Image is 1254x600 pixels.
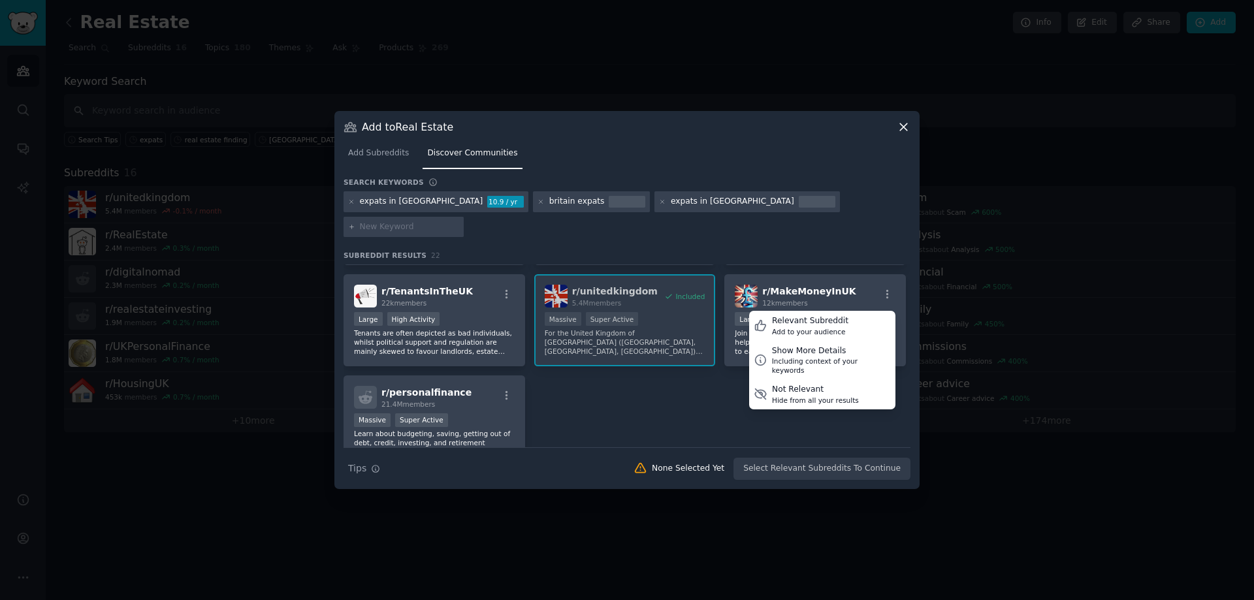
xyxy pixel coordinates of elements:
[387,312,440,326] div: High Activity
[772,396,859,405] div: Hide from all your results
[671,196,794,208] div: expats in [GEOGRAPHIC_DATA]
[344,178,424,187] h3: Search keywords
[381,299,426,307] span: 22k members
[549,196,605,208] div: britain expats
[381,387,472,398] span: r/ personalfinance
[423,143,522,170] a: Discover Communities
[354,312,383,326] div: Large
[381,400,435,408] span: 21.4M members
[772,315,848,327] div: Relevant Subreddit
[360,196,483,208] div: expats in [GEOGRAPHIC_DATA]
[427,148,517,159] span: Discover Communities
[772,356,891,375] div: Including context of your keywords
[381,286,473,296] span: r/ TenantsInTheUK
[344,143,413,170] a: Add Subreddits
[762,286,856,296] span: r/ MakeMoneyInUK
[735,312,764,326] div: Large
[735,285,758,308] img: MakeMoneyInUK
[772,327,848,336] div: Add to your audience
[652,463,724,475] div: None Selected Yet
[772,345,891,357] div: Show More Details
[762,299,807,307] span: 12k members
[431,251,440,259] span: 22
[348,148,409,159] span: Add Subreddits
[354,413,391,427] div: Massive
[344,251,426,260] span: Subreddit Results
[354,328,515,356] p: Tenants are often depicted as bad individuals, whilst political support and regulation are mainly...
[487,196,524,208] div: 10.9 / yr
[354,429,515,456] p: Learn about budgeting, saving, getting out of debt, credit, investing, and retirement planning. J...
[772,384,859,396] div: Not Relevant
[395,413,448,427] div: Super Active
[348,462,366,475] span: Tips
[354,285,377,308] img: TenantsInTheUK
[735,328,895,356] p: Join a friendly UK community focused on helping each other find simple, honest ways to earn extra...
[360,221,459,233] input: New Keyword
[344,457,385,480] button: Tips
[362,120,453,134] h3: Add to Real Estate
